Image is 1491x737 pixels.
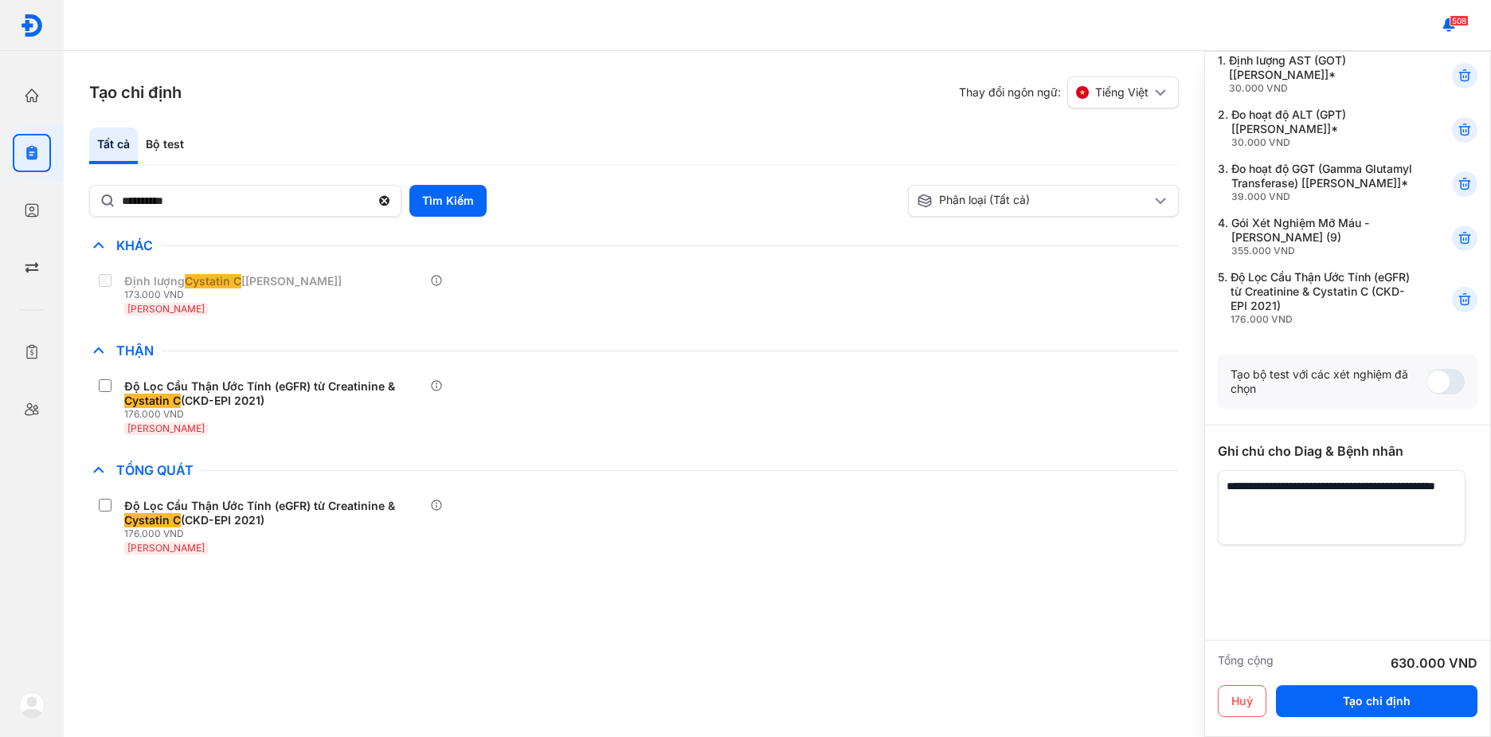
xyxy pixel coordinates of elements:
span: [PERSON_NAME] [127,422,205,434]
div: Tất cả [89,127,138,164]
span: 508 [1450,15,1469,26]
button: Tìm Kiếm [409,185,487,217]
div: 176.000 VND [124,408,430,421]
div: Định lượng AST (GOT) [[PERSON_NAME]]* [1229,53,1413,95]
div: 355.000 VND [1231,245,1413,257]
button: Huỷ [1218,685,1266,717]
span: [PERSON_NAME] [127,303,205,315]
div: 30.000 VND [1229,82,1413,95]
img: logo [19,692,45,718]
div: 3. [1218,162,1413,203]
div: Thay đổi ngôn ngữ: [959,76,1179,108]
span: Tổng Quát [108,462,202,478]
div: Độ Lọc Cầu Thận Ước Tính (eGFR) từ Creatinine & Cystatin C (CKD-EPI 2021) [1231,270,1413,326]
span: Tiếng Việt [1095,85,1149,100]
span: Cystatin C [124,513,181,527]
div: Đo hoạt độ GGT (Gamma Glutamyl Transferase) [[PERSON_NAME]]* [1231,162,1413,203]
div: 30.000 VND [1231,136,1413,149]
button: Tạo chỉ định [1276,685,1477,717]
div: Định lượng [[PERSON_NAME]] [124,274,342,288]
div: 5. [1218,270,1413,326]
img: logo [20,14,44,37]
div: Phân loại (Tất cả) [917,193,1151,209]
span: Thận [108,343,162,359]
div: Độ Lọc Cầu Thận Ước Tính (eGFR) từ Creatinine & (CKD-EPI 2021) [124,379,424,408]
div: 1. [1218,53,1413,95]
div: Đo hoạt độ ALT (GPT) [[PERSON_NAME]]* [1231,108,1413,149]
span: Cystatin C [185,274,241,288]
div: Gói Xét Nghiệm Mỡ Máu - [PERSON_NAME] (9) [1231,216,1413,257]
div: 176.000 VND [1231,313,1413,326]
div: Ghi chú cho Diag & Bệnh nhân [1218,441,1477,461]
div: 176.000 VND [124,527,430,540]
div: Tổng cộng [1218,653,1274,672]
div: 39.000 VND [1231,190,1413,203]
span: Cystatin C [124,394,181,408]
div: 4. [1218,216,1413,257]
div: Bộ test [138,127,192,164]
div: 2. [1218,108,1413,149]
div: Độ Lọc Cầu Thận Ước Tính (eGFR) từ Creatinine & (CKD-EPI 2021) [124,499,424,527]
h3: Tạo chỉ định [89,81,182,104]
div: 173.000 VND [124,288,348,301]
div: Tạo bộ test với các xét nghiệm đã chọn [1231,367,1426,396]
div: 630.000 VND [1391,653,1477,672]
span: [PERSON_NAME] [127,542,205,554]
span: Khác [108,237,161,253]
